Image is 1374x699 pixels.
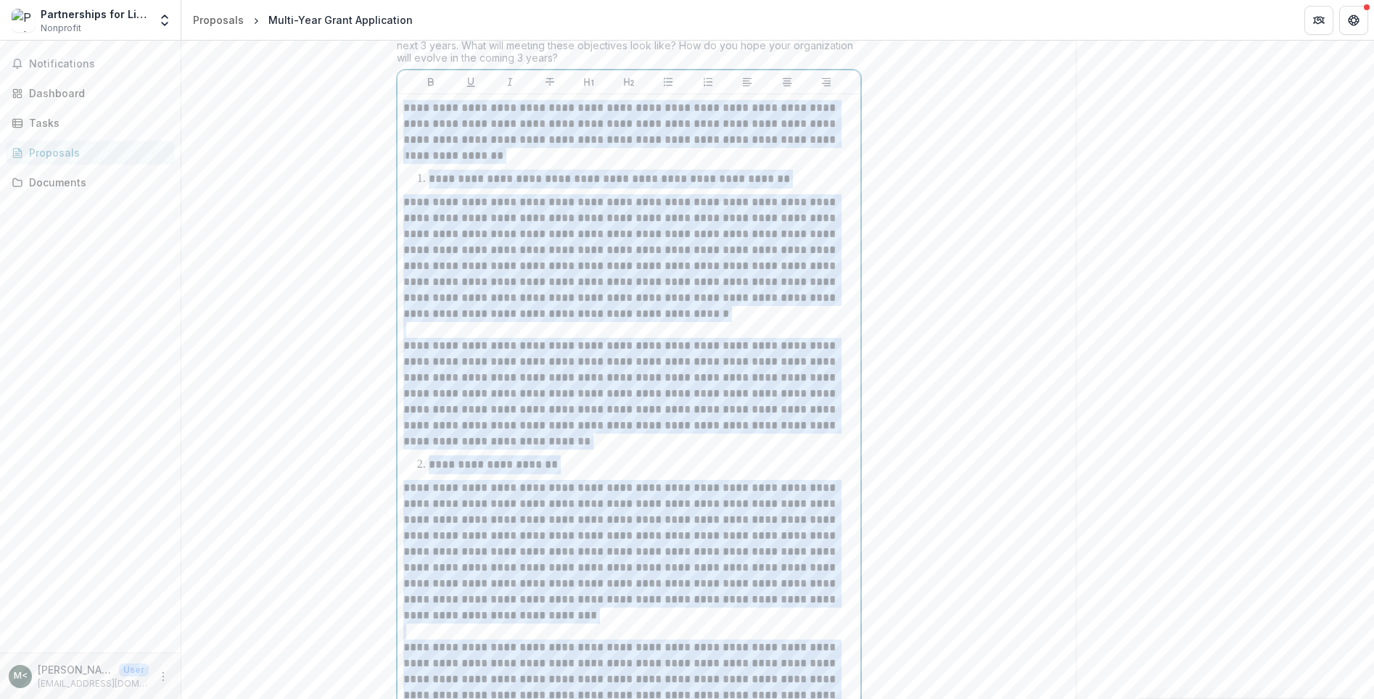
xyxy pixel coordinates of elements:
button: Open entity switcher [155,6,175,35]
div: Partnerships for Literacy and Learning [41,7,149,22]
button: Get Help [1339,6,1368,35]
span: Nonprofit [41,22,81,35]
p: [EMAIL_ADDRESS][DOMAIN_NAME] [38,677,149,690]
nav: breadcrumb [187,9,419,30]
a: Proposals [187,9,250,30]
div: Mary Grace <mkgrace@pllvt.org> [14,671,28,681]
button: Notifications [6,52,175,75]
button: Heading 2 [620,73,638,91]
a: Documents [6,170,175,194]
button: Heading 1 [580,73,598,91]
span: Notifications [29,58,169,70]
button: Bullet List [659,73,677,91]
div: Documents [29,175,163,190]
button: Partners [1304,6,1333,35]
button: Strike [541,73,559,91]
p: [PERSON_NAME] <[EMAIL_ADDRESS][DOMAIN_NAME]> [38,662,113,677]
div: Dashboard [29,86,163,101]
button: Bold [422,73,440,91]
div: Please use this section to describe what the highest priorities are for your organization over th... [397,27,861,70]
button: Italicize [501,73,519,91]
div: Tasks [29,115,163,131]
p: User [119,663,149,677]
button: More [155,668,172,685]
button: Align Right [818,73,835,91]
button: Align Left [739,73,756,91]
div: Proposals [193,12,244,28]
button: Underline [462,73,480,91]
a: Proposals [6,141,175,165]
a: Dashboard [6,81,175,105]
a: Tasks [6,111,175,135]
button: Align Center [778,73,796,91]
button: Ordered List [699,73,717,91]
div: Multi-Year Grant Application [268,12,413,28]
div: Proposals [29,145,163,160]
img: Partnerships for Literacy and Learning [12,9,35,32]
